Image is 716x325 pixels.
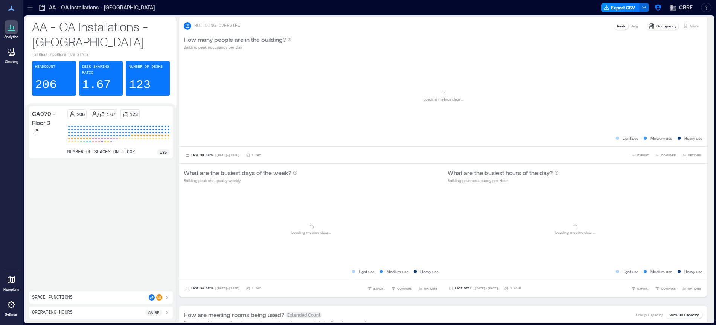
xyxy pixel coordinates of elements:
p: BUILDING OVERVIEW [194,23,240,29]
span: EXPORT [637,286,649,291]
p: Analytics [4,35,18,39]
span: OPTIONS [424,286,437,291]
p: Visits [690,23,699,29]
p: What are the busiest days of the week? [184,168,291,177]
p: 1 Hour [510,286,521,291]
span: Extended Count [286,312,322,318]
p: Building peak occupancy weekly [184,177,297,183]
button: OPTIONS [680,285,702,292]
p: 1.67 [82,78,111,93]
p: How many people are in the building? [184,35,286,44]
p: Building peak occupancy per Day [184,44,292,50]
p: Floorplans [3,287,19,292]
span: COMPARE [661,286,676,291]
button: Last 90 Days |[DATE]-[DATE] [184,285,241,292]
a: Floorplans [1,271,21,294]
p: Operating Hours [32,310,73,316]
p: Heavy use [684,135,702,141]
button: CBRE [667,2,695,14]
span: COMPARE [397,286,412,291]
span: EXPORT [637,153,649,157]
p: Settings [5,312,18,317]
p: Show all Capacity [669,312,699,318]
button: Last Week |[DATE]-[DATE] [448,285,500,292]
p: Headcount [35,64,55,70]
p: Group Capacity [636,312,663,318]
p: Cleaning [5,60,18,64]
p: Medium use [650,135,672,141]
button: EXPORT [630,285,650,292]
button: COMPARE [654,151,677,159]
p: 1.67 [107,111,116,117]
span: EXPORT [373,286,385,291]
p: 1 Day [252,286,261,291]
button: OPTIONS [416,285,439,292]
button: EXPORT [366,285,387,292]
p: Heavy use [420,269,439,275]
p: Loading metrics data ... [555,229,595,235]
p: Medium use [387,269,408,275]
p: Light use [623,135,638,141]
button: Export CSV [601,3,640,12]
p: 123 [130,111,138,117]
button: OPTIONS [680,151,702,159]
p: / [97,111,99,117]
a: Cleaning [2,43,21,66]
p: Light use [359,269,375,275]
p: 123 [129,78,151,93]
p: Light use [623,269,638,275]
p: AA - OA Installations - [GEOGRAPHIC_DATA] [32,19,170,49]
p: 1 Day [252,153,261,157]
button: EXPORT [630,151,650,159]
p: 206 [35,78,57,93]
p: 8a - 6p [148,310,159,316]
p: 206 [77,111,85,117]
a: Analytics [2,18,21,41]
p: 185 [160,149,167,155]
p: Space Functions [32,294,73,301]
p: Peak [617,23,625,29]
p: Avg [631,23,638,29]
button: COMPARE [390,285,413,292]
a: Settings [2,296,20,319]
p: AA - OA Installations - [GEOGRAPHIC_DATA] [49,4,155,11]
p: Medium use [650,269,672,275]
span: CBRE [679,4,693,11]
span: OPTIONS [688,286,701,291]
p: number of spaces on floor [67,149,135,155]
p: Number of Desks [129,64,163,70]
p: Desk-sharing ratio [82,64,120,76]
span: COMPARE [661,153,676,157]
button: COMPARE [654,285,677,292]
p: CA070 - Floor 2 [32,109,64,127]
p: [STREET_ADDRESS][US_STATE] [32,52,170,58]
button: Last 90 Days |[DATE]-[DATE] [184,151,241,159]
span: OPTIONS [688,153,701,157]
p: How are meeting rooms being used? [184,310,284,319]
p: What are the busiest hours of the day? [448,168,553,177]
p: Occupancy [656,23,676,29]
p: Loading metrics data ... [291,229,331,235]
p: Heavy use [684,269,702,275]
p: Loading metrics data ... [424,96,463,102]
p: Building peak occupancy per Hour [448,177,559,183]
